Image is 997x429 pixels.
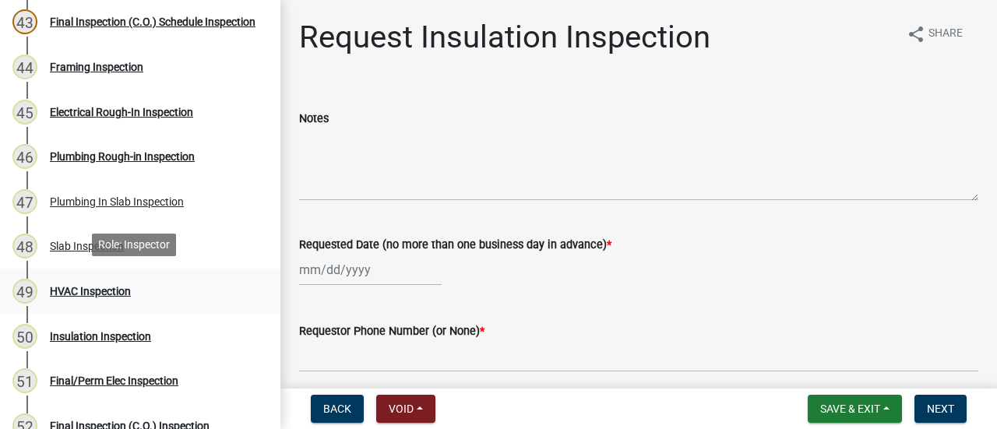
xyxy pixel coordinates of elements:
div: 49 [12,279,37,304]
button: Next [914,395,967,423]
div: Final Inspection (C.O.) Schedule Inspection [50,16,255,27]
div: 51 [12,368,37,393]
div: 43 [12,9,37,34]
div: 44 [12,55,37,79]
button: Save & Exit [808,395,902,423]
div: Plumbing Rough-in Inspection [50,151,195,162]
span: Back [323,403,351,415]
button: Void [376,395,435,423]
div: Role: Inspector [92,234,176,256]
div: 50 [12,324,37,349]
span: Save & Exit [820,403,880,415]
div: 47 [12,189,37,214]
div: 45 [12,100,37,125]
button: Back [311,395,364,423]
span: Next [927,403,954,415]
div: Insulation Inspection [50,331,151,342]
label: Requested Date (no more than one business day in advance) [299,240,611,251]
input: mm/dd/yyyy [299,254,442,286]
div: 48 [12,234,37,258]
i: share [907,25,925,44]
h1: Request Insulation Inspection [299,19,710,56]
div: HVAC Inspection [50,286,131,297]
div: Final/Perm Elec Inspection [50,375,178,386]
span: Void [389,403,414,415]
span: Share [928,25,963,44]
div: 46 [12,144,37,169]
button: shareShare [894,19,975,49]
label: Notes [299,114,329,125]
div: Plumbing In Slab Inspection [50,196,184,207]
div: Framing Inspection [50,62,143,72]
div: Slab Inspection [50,241,124,251]
label: Requestor Phone Number (or None) [299,326,484,337]
div: Electrical Rough-In Inspection [50,107,193,118]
